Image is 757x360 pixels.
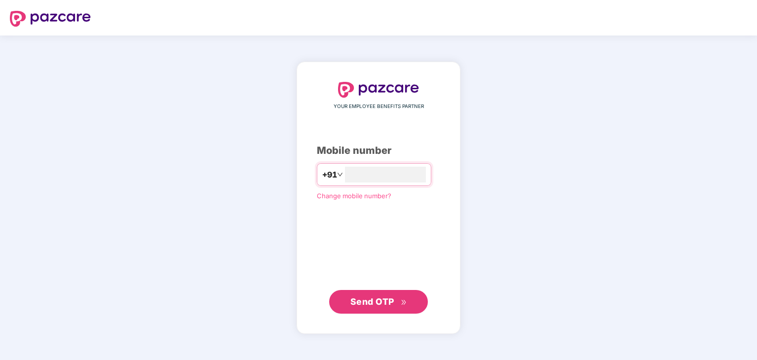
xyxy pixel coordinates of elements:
[350,296,394,307] span: Send OTP
[401,299,407,306] span: double-right
[337,172,343,178] span: down
[338,82,419,98] img: logo
[317,143,440,158] div: Mobile number
[329,290,428,314] button: Send OTPdouble-right
[334,103,424,110] span: YOUR EMPLOYEE BENEFITS PARTNER
[317,192,391,200] a: Change mobile number?
[322,169,337,181] span: +91
[10,11,91,27] img: logo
